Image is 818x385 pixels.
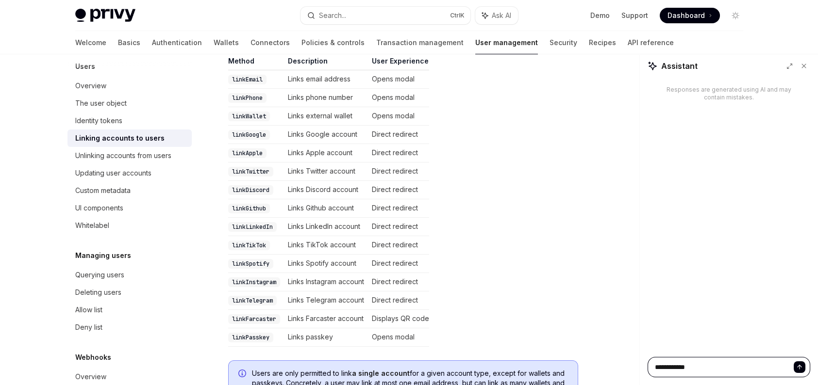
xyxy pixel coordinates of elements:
td: Links TikTok account [284,236,368,255]
code: linkTelegram [228,296,277,305]
div: Unlinking accounts from users [75,150,171,161]
td: Opens modal [368,107,429,126]
div: Deleting users [75,287,121,298]
code: linkTikTok [228,241,270,250]
code: linkWallet [228,112,270,121]
a: Deny list [67,319,192,336]
span: Dashboard [668,11,705,20]
code: linkSpotify [228,259,273,269]
div: Allow list [75,304,102,316]
td: Displays QR code [368,310,429,328]
a: Security [550,31,577,54]
div: Responses are generated using AI and may contain mistakes. [663,86,795,101]
td: Links Github account [284,199,368,218]
a: Demo [590,11,610,20]
td: Links passkey [284,328,368,347]
td: Direct redirect [368,144,429,162]
td: Direct redirect [368,218,429,236]
div: The user object [75,97,127,109]
a: Whitelabel [67,217,192,234]
svg: Info [238,369,248,379]
a: Welcome [75,31,106,54]
code: linkApple [228,148,267,158]
td: Links Instagram account [284,273,368,291]
a: Updating user accounts [67,164,192,182]
td: Direct redirect [368,181,429,199]
strong: a single account [352,369,410,377]
td: Links email address [284,70,368,89]
span: Ask AI [492,11,511,20]
div: Overview [75,371,106,383]
a: Unlinking accounts from users [67,147,192,164]
code: linkFarcaster [228,314,280,324]
td: Links Farcaster account [284,310,368,328]
code: linkTwitter [228,167,273,176]
code: linkLinkedIn [228,222,277,232]
span: Assistant [661,60,698,72]
button: Toggle dark mode [728,8,743,23]
td: Direct redirect [368,199,429,218]
a: Support [621,11,648,20]
code: linkInstagram [228,277,280,287]
a: Recipes [589,31,616,54]
td: Direct redirect [368,236,429,255]
a: Dashboard [660,8,720,23]
a: Allow list [67,301,192,319]
div: Whitelabel [75,220,109,231]
div: Querying users [75,269,124,281]
code: linkGithub [228,204,270,213]
h5: Managing users [75,250,131,261]
th: Method [228,56,284,70]
code: linkPasskey [228,333,273,342]
a: User management [475,31,538,54]
button: Send message [794,361,805,373]
a: UI components [67,199,192,217]
button: Ask AI [475,7,518,24]
a: Connectors [250,31,290,54]
td: Links Apple account [284,144,368,162]
a: Deleting users [67,284,192,301]
h5: Webhooks [75,352,111,363]
td: Direct redirect [368,291,429,310]
div: Custom metadata [75,185,131,196]
code: linkPhone [228,93,267,103]
div: Overview [75,80,106,92]
td: Direct redirect [368,126,429,144]
td: Direct redirect [368,273,429,291]
a: Transaction management [376,31,464,54]
code: linkEmail [228,75,267,84]
a: The user object [67,95,192,112]
a: API reference [628,31,674,54]
td: Links LinkedIn account [284,218,368,236]
td: Links Telegram account [284,291,368,310]
td: Links Twitter account [284,162,368,181]
td: Opens modal [368,70,429,89]
div: UI components [75,202,123,214]
th: User Experience [368,56,429,70]
a: Basics [118,31,140,54]
td: Direct redirect [368,255,429,273]
code: linkGoogle [228,130,270,140]
a: Policies & controls [301,31,365,54]
div: Linking accounts to users [75,132,165,144]
td: Links phone number [284,89,368,107]
button: Search...CtrlK [300,7,470,24]
a: Linking accounts to users [67,129,192,147]
div: Search... [319,10,346,21]
a: Overview [67,77,192,95]
a: Identity tokens [67,112,192,129]
td: Direct redirect [368,162,429,181]
span: Ctrl K [450,12,465,19]
td: Opens modal [368,89,429,107]
code: linkDiscord [228,185,273,195]
img: light logo [75,9,135,22]
a: Querying users [67,266,192,284]
td: Links external wallet [284,107,368,126]
td: Links Google account [284,126,368,144]
div: Updating user accounts [75,167,151,179]
a: Custom metadata [67,182,192,199]
td: Links Discord account [284,181,368,199]
div: Deny list [75,321,102,333]
div: Identity tokens [75,115,122,127]
a: Wallets [214,31,239,54]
